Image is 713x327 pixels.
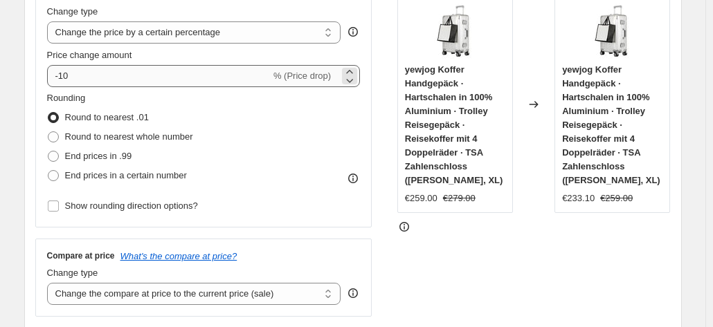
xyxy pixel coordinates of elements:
span: yewjog Koffer Handgepäck · Hartschalen in 100% Aluminium · Trolley Reisegepäck · Reisekoffer mit ... [405,64,503,185]
span: Price change amount [47,50,132,60]
div: €259.00 [405,191,437,205]
span: yewjog Koffer Handgepäck · Hartschalen in 100% Aluminium · Trolley Reisegepäck · Reisekoffer mit ... [562,64,660,185]
div: help [346,25,360,39]
span: End prices in a certain number [65,170,187,180]
button: What's the compare at price? [120,251,237,261]
span: Change type [47,268,98,278]
span: % (Price drop) [273,71,331,81]
div: €233.10 [562,191,595,205]
h3: Compare at price [47,250,115,261]
span: Show rounding direction options? [65,200,198,211]
span: Change type [47,6,98,17]
span: Round to nearest whole number [65,131,193,142]
input: -15 [47,65,271,87]
img: 61SZ3mkgxGL_80x.jpg [427,3,482,59]
img: 61SZ3mkgxGL_80x.jpg [585,3,640,59]
span: End prices in .99 [65,151,132,161]
div: help [346,286,360,300]
strike: €259.00 [600,191,633,205]
span: Round to nearest .01 [65,112,149,122]
span: Rounding [47,93,86,103]
strike: €279.00 [443,191,476,205]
